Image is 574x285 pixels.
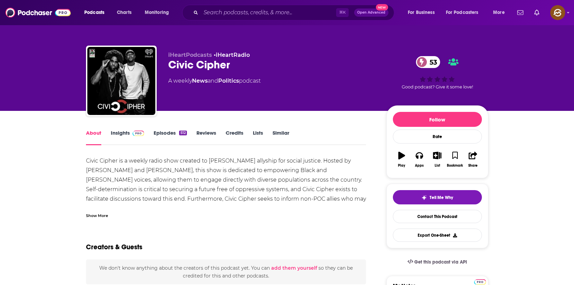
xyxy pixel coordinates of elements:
[133,131,144,136] img: Podchaser Pro
[398,164,405,168] div: Play
[80,7,113,18] button: open menu
[145,8,169,17] span: Monitoring
[393,229,482,242] button: Export One-Sheet
[208,78,218,84] span: and
[415,164,424,168] div: Apps
[5,6,71,19] img: Podchaser - Follow, Share and Rate Podcasts
[550,5,565,20] img: User Profile
[468,164,477,168] div: Share
[402,84,473,89] span: Good podcast? Give it some love!
[423,56,440,68] span: 53
[168,52,212,58] span: iHeartPodcasts
[550,5,565,20] button: Show profile menu
[474,279,486,285] img: Podchaser Pro
[408,8,435,17] span: For Business
[441,7,488,18] button: open menu
[414,259,467,265] span: Get this podcast via API
[435,164,440,168] div: List
[532,7,542,18] a: Show notifications dropdown
[226,130,243,145] a: Credits
[446,8,479,17] span: For Podcasters
[196,130,216,145] a: Reviews
[393,130,482,144] div: Rate
[218,78,239,84] a: Politics
[99,265,353,279] span: We don't know anything about the creators of this podcast yet . You can so they can be credited f...
[386,52,488,94] div: 53Good podcast? Give it some love!
[393,112,482,127] button: Follow
[515,7,526,18] a: Show notifications dropdown
[216,52,250,58] a: iHeartRadio
[271,265,317,271] button: add them yourself
[416,56,440,68] a: 53
[86,243,142,251] h2: Creators & Guests
[421,195,427,200] img: tell me why sparkle
[192,78,208,84] a: News
[201,7,336,18] input: Search podcasts, credits, & more...
[376,4,388,11] span: New
[474,278,486,285] a: Pro website
[86,130,101,145] a: About
[117,8,132,17] span: Charts
[336,8,349,17] span: ⌘ K
[430,195,453,200] span: Tell Me Why
[428,147,446,172] button: List
[189,5,401,20] div: Search podcasts, credits, & more...
[111,130,144,145] a: InsightsPodchaser Pro
[464,147,482,172] button: Share
[393,147,411,172] button: Play
[86,156,366,242] div: Civic Cipher is a weekly radio show created to [PERSON_NAME] allyship for social justice. Hosted ...
[87,47,155,115] img: Civic Cipher
[393,190,482,204] button: tell me why sparkleTell Me Why
[140,7,178,18] button: open menu
[488,7,513,18] button: open menu
[446,147,464,172] button: Bookmark
[112,7,136,18] a: Charts
[154,130,187,145] a: Episodes512
[403,7,443,18] button: open menu
[214,52,250,58] span: •
[168,77,261,85] div: A weekly podcast
[393,210,482,223] a: Contact This Podcast
[402,254,473,270] a: Get this podcast via API
[354,9,388,17] button: Open AdvancedNew
[411,147,428,172] button: Apps
[179,131,187,135] div: 512
[493,8,505,17] span: More
[273,130,289,145] a: Similar
[550,5,565,20] span: Logged in as hey85204
[357,11,385,14] span: Open Advanced
[253,130,263,145] a: Lists
[84,8,104,17] span: Podcasts
[447,164,463,168] div: Bookmark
